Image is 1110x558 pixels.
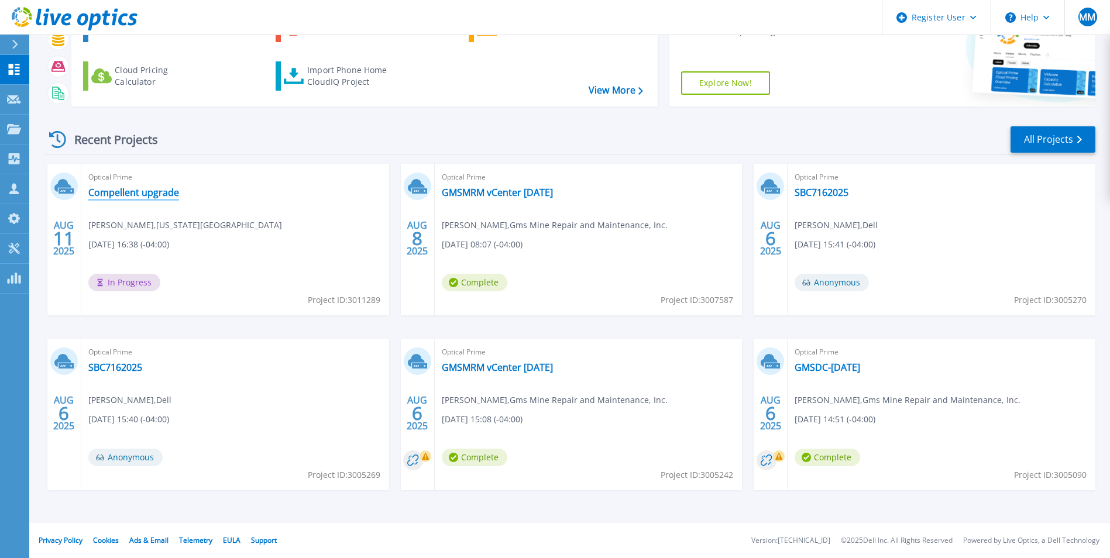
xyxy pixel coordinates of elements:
[795,413,875,426] span: [DATE] 14:51 (-04:00)
[412,408,422,418] span: 6
[442,361,553,373] a: GMSMRM vCenter [DATE]
[795,361,860,373] a: GMSDC-[DATE]
[442,171,736,184] span: Optical Prime
[442,449,507,466] span: Complete
[795,346,1088,359] span: Optical Prime
[1079,12,1095,22] span: MM
[442,394,668,407] span: [PERSON_NAME] , Gms Mine Repair and Maintenance, Inc.
[1014,294,1087,306] span: Project ID: 3005270
[53,233,74,243] span: 11
[308,294,380,306] span: Project ID: 3011289
[661,469,733,481] span: Project ID: 3005242
[88,413,169,426] span: [DATE] 15:40 (-04:00)
[88,171,382,184] span: Optical Prime
[795,238,875,251] span: [DATE] 15:41 (-04:00)
[45,125,174,154] div: Recent Projects
[223,535,240,545] a: EULA
[795,274,869,291] span: Anonymous
[59,408,69,418] span: 6
[251,535,277,545] a: Support
[760,217,782,260] div: AUG 2025
[308,469,380,481] span: Project ID: 3005269
[88,219,282,232] span: [PERSON_NAME] , [US_STATE][GEOGRAPHIC_DATA]
[406,217,428,260] div: AUG 2025
[88,187,179,198] a: Compellent upgrade
[795,187,848,198] a: SBC7162025
[751,537,830,545] li: Version: [TECHNICAL_ID]
[795,219,878,232] span: [PERSON_NAME] , Dell
[765,408,776,418] span: 6
[760,392,782,435] div: AUG 2025
[442,187,553,198] a: GMSMRM vCenter [DATE]
[129,535,169,545] a: Ads & Email
[1011,126,1095,153] a: All Projects
[442,238,523,251] span: [DATE] 08:07 (-04:00)
[661,294,733,306] span: Project ID: 3007587
[795,171,1088,184] span: Optical Prime
[88,346,382,359] span: Optical Prime
[88,274,160,291] span: In Progress
[589,85,643,96] a: View More
[115,64,208,88] div: Cloud Pricing Calculator
[406,392,428,435] div: AUG 2025
[795,394,1020,407] span: [PERSON_NAME] , Gms Mine Repair and Maintenance, Inc.
[39,535,83,545] a: Privacy Policy
[83,61,214,91] a: Cloud Pricing Calculator
[442,219,668,232] span: [PERSON_NAME] , Gms Mine Repair and Maintenance, Inc.
[442,413,523,426] span: [DATE] 15:08 (-04:00)
[412,233,422,243] span: 8
[442,346,736,359] span: Optical Prime
[795,449,860,466] span: Complete
[963,537,1099,545] li: Powered by Live Optics, a Dell Technology
[88,449,163,466] span: Anonymous
[179,535,212,545] a: Telemetry
[1014,469,1087,481] span: Project ID: 3005090
[93,535,119,545] a: Cookies
[88,238,169,251] span: [DATE] 16:38 (-04:00)
[53,217,75,260] div: AUG 2025
[88,394,171,407] span: [PERSON_NAME] , Dell
[765,233,776,243] span: 6
[681,71,770,95] a: Explore Now!
[53,392,75,435] div: AUG 2025
[88,361,142,373] a: SBC7162025
[841,537,953,545] li: © 2025 Dell Inc. All Rights Reserved
[307,64,398,88] div: Import Phone Home CloudIQ Project
[442,274,507,291] span: Complete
